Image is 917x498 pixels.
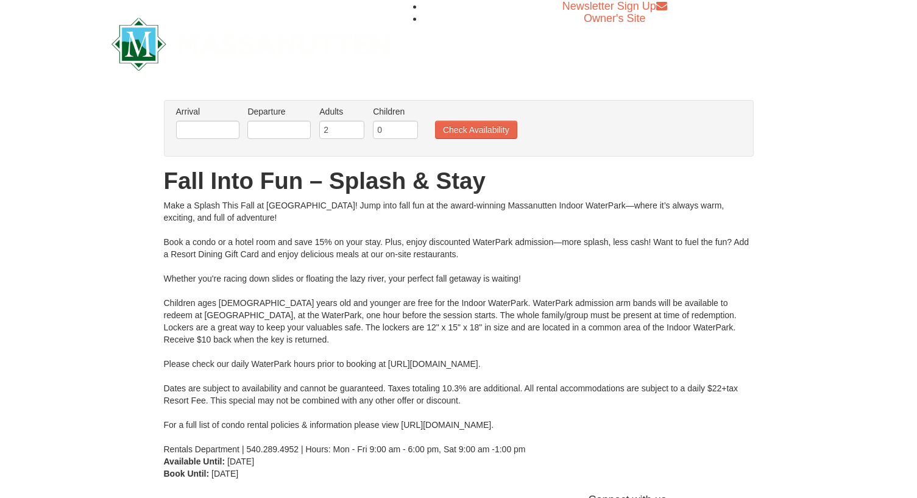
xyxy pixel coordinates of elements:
[164,169,754,193] h1: Fall Into Fun – Splash & Stay
[112,28,391,57] a: Massanutten Resort
[164,457,225,466] strong: Available Until:
[211,469,238,478] span: [DATE]
[164,199,754,455] div: Make a Splash This Fall at [GEOGRAPHIC_DATA]! Jump into fall fun at the award-winning Massanutten...
[319,105,364,118] label: Adults
[373,105,418,118] label: Children
[435,121,517,139] button: Check Availability
[227,457,254,466] span: [DATE]
[112,18,391,71] img: Massanutten Resort Logo
[584,12,645,24] a: Owner's Site
[164,469,210,478] strong: Book Until:
[247,105,311,118] label: Departure
[176,105,239,118] label: Arrival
